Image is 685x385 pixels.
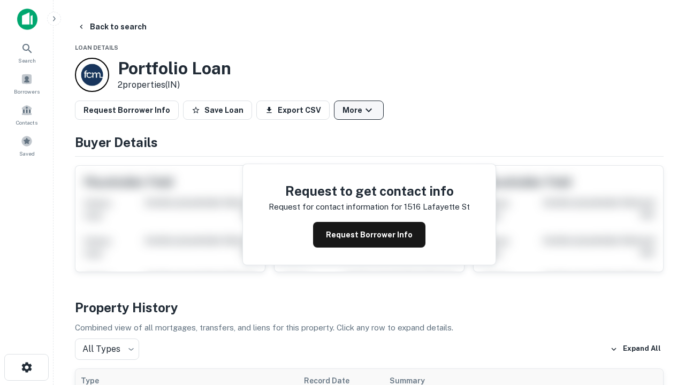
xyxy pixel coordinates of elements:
button: Save Loan [183,101,252,120]
iframe: Chat Widget [631,299,685,351]
button: Back to search [73,17,151,36]
div: All Types [75,338,139,360]
span: Saved [19,149,35,158]
h4: Buyer Details [75,133,664,152]
span: Contacts [16,118,37,127]
p: Request for contact information for [269,201,402,213]
button: Request Borrower Info [75,101,179,120]
button: Export CSV [256,101,330,120]
button: Request Borrower Info [313,222,425,248]
span: Loan Details [75,44,118,51]
a: Contacts [3,100,50,129]
a: Saved [3,131,50,160]
h4: Request to get contact info [269,181,470,201]
button: Expand All [607,341,664,357]
span: Search [18,56,36,65]
button: More [334,101,384,120]
h3: Portfolio Loan [118,58,231,79]
p: 1516 lafayette st [404,201,470,213]
a: Borrowers [3,69,50,98]
h4: Property History [75,298,664,317]
p: Combined view of all mortgages, transfers, and liens for this property. Click any row to expand d... [75,321,664,334]
img: capitalize-icon.png [17,9,37,30]
a: Search [3,38,50,67]
p: 2 properties (IN) [118,79,231,91]
span: Borrowers [14,87,40,96]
